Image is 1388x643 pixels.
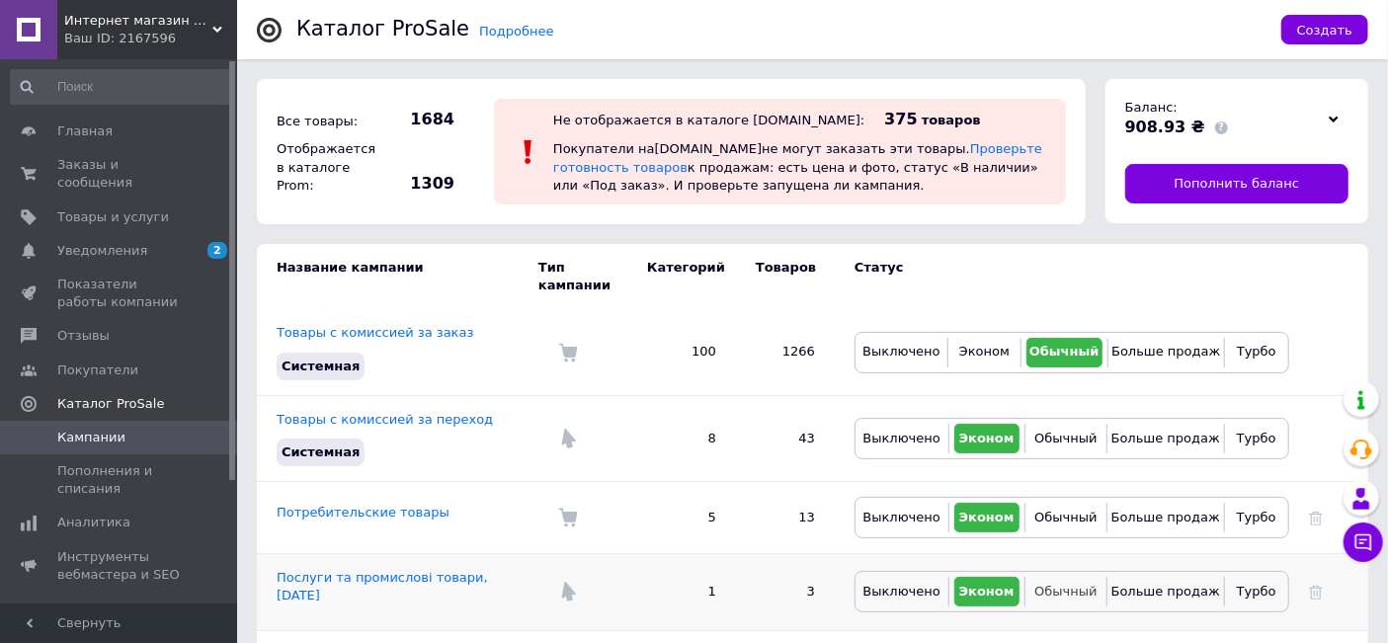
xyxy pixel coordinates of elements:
[1125,164,1348,203] a: Пополнить баланс
[57,208,169,226] span: Товары и услуги
[884,110,917,128] span: 375
[1030,503,1102,532] button: Обычный
[863,431,940,445] span: Выключено
[835,244,1289,309] td: Статус
[1344,522,1383,562] button: Чат с покупателем
[57,548,183,584] span: Инструменты вебмастера и SEO
[385,173,454,195] span: 1309
[1309,510,1323,524] a: Удалить
[553,141,1042,174] a: Проверьте готовность товаров
[57,122,113,140] span: Главная
[10,69,232,105] input: Поиск
[954,503,1020,532] button: Эконом
[1111,510,1220,524] span: Больше продаж
[1111,344,1220,359] span: Больше продаж
[1113,338,1219,367] button: Больше продаж
[627,554,736,630] td: 1
[627,309,736,395] td: 100
[1111,431,1220,445] span: Больше продаж
[959,344,1010,359] span: Эконом
[959,584,1015,599] span: Эконом
[64,12,212,30] span: Интернет магазин автозапчастей Автоточка
[277,570,488,603] a: Послуги та промислові товари, [DATE]
[57,327,110,345] span: Отзывы
[277,325,473,340] a: Товары с комиссией за заказ
[953,338,1016,367] button: Эконом
[1230,338,1283,367] button: Турбо
[1230,503,1283,532] button: Турбо
[553,113,864,127] div: Не отображается в каталоге [DOMAIN_NAME]:
[1030,577,1102,606] button: Обычный
[1125,100,1178,115] span: Баланс:
[1026,338,1102,367] button: Обычный
[282,444,360,459] span: Системная
[1029,344,1100,359] span: Обычный
[272,108,380,135] div: Все товары:
[553,141,1042,192] span: Покупатели на [DOMAIN_NAME] не могут заказать эти товары. к продажам: есть цена и фото, статус «В...
[257,244,538,309] td: Название кампании
[1230,424,1283,453] button: Турбо
[863,510,940,524] span: Выключено
[736,395,835,481] td: 43
[1034,510,1097,524] span: Обычный
[514,137,543,167] img: :exclamation:
[863,584,940,599] span: Выключено
[736,244,835,309] td: Товаров
[627,395,736,481] td: 8
[57,242,147,260] span: Уведомления
[1034,431,1097,445] span: Обычный
[1034,584,1097,599] span: Обычный
[282,359,360,373] span: Системная
[1281,15,1368,44] button: Создать
[57,462,183,498] span: Пополнения и списания
[1237,431,1276,445] span: Турбо
[954,577,1020,606] button: Эконом
[558,429,578,448] img: Комиссия за переход
[1112,577,1219,606] button: Больше продаж
[64,30,237,47] div: Ваш ID: 2167596
[1237,344,1276,359] span: Турбо
[558,343,578,362] img: Комиссия за заказ
[860,424,943,453] button: Выключено
[277,412,493,427] a: Товары с комиссией за переход
[1309,584,1323,599] a: Удалить
[627,482,736,554] td: 5
[57,429,125,446] span: Кампании
[736,482,835,554] td: 13
[954,424,1020,453] button: Эконом
[272,135,380,200] div: Отображается в каталоге Prom:
[296,19,469,40] div: Каталог ProSale
[57,276,183,311] span: Показатели работы компании
[57,362,138,379] span: Покупатели
[959,431,1015,445] span: Эконом
[860,577,943,606] button: Выключено
[1030,424,1102,453] button: Обычный
[922,113,981,127] span: товаров
[1230,577,1283,606] button: Турбо
[1111,584,1220,599] span: Больше продаж
[862,344,939,359] span: Выключено
[1237,584,1276,599] span: Турбо
[207,242,227,259] span: 2
[558,582,578,602] img: Комиссия за переход
[479,24,553,39] a: Подробнее
[1237,510,1276,524] span: Турбо
[558,508,578,527] img: Комиссия за заказ
[1112,503,1219,532] button: Больше продаж
[1125,118,1205,136] span: 908.93 ₴
[860,503,943,532] button: Выключено
[57,514,130,531] span: Аналитика
[1297,23,1352,38] span: Создать
[57,156,183,192] span: Заказы и сообщения
[277,505,449,520] a: Потребительские товары
[57,395,164,413] span: Каталог ProSale
[959,510,1015,524] span: Эконом
[736,554,835,630] td: 3
[538,244,627,309] td: Тип кампании
[57,600,183,635] span: Управление сайтом
[860,338,942,367] button: Выключено
[736,309,835,395] td: 1266
[385,109,454,130] span: 1684
[627,244,736,309] td: Категорий
[1112,424,1219,453] button: Больше продаж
